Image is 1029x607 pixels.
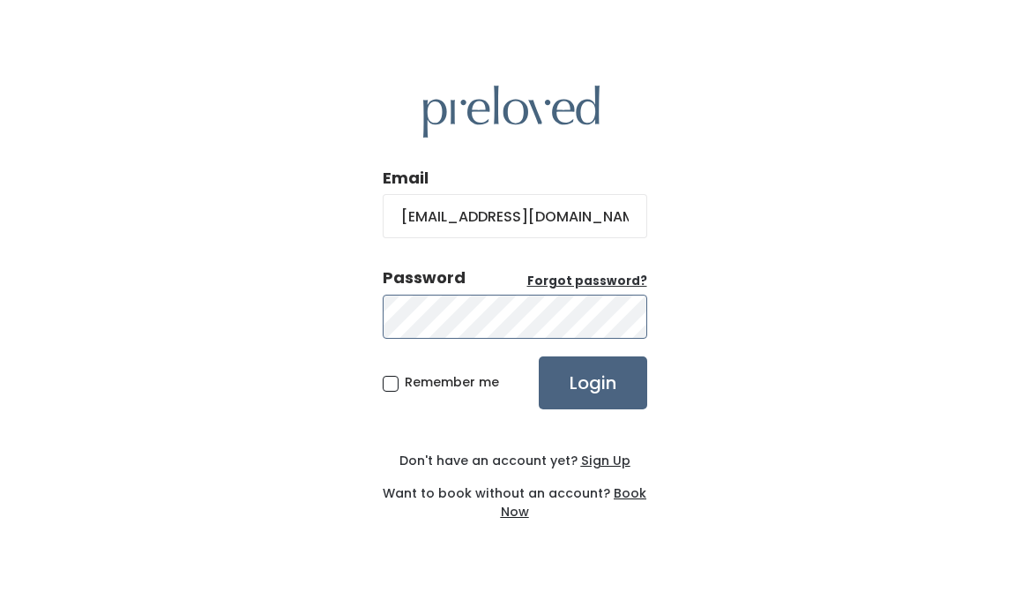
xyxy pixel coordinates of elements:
div: Want to book without an account? [383,470,647,521]
div: Don't have an account yet? [383,452,647,470]
u: Forgot password? [527,273,647,289]
a: Forgot password? [527,273,647,290]
a: Book Now [501,484,647,521]
a: Sign Up [578,452,630,469]
label: Email [383,167,429,190]
input: Login [539,356,647,409]
div: Password [383,266,466,289]
u: Sign Up [581,452,630,469]
img: preloved logo [423,86,600,138]
span: Remember me [405,373,499,391]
